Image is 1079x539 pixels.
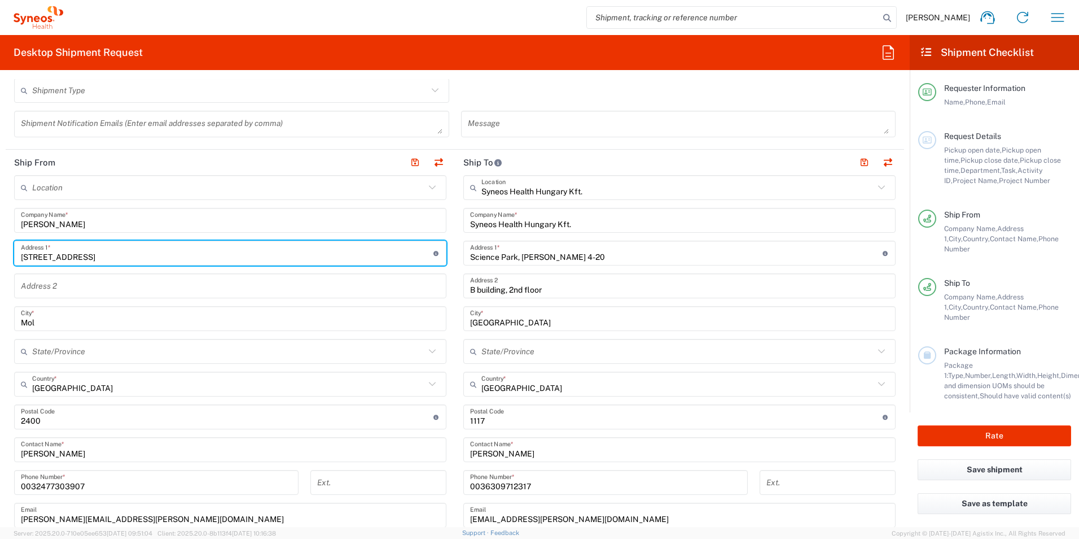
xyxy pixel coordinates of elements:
[965,98,987,106] span: Phone,
[1016,371,1037,380] span: Width,
[14,530,152,537] span: Server: 2025.20.0-710e05ee653
[587,7,879,28] input: Shipment, tracking or reference number
[918,459,1071,480] button: Save shipment
[944,347,1021,356] span: Package Information
[953,176,999,185] span: Project Name,
[14,157,55,168] h2: Ship From
[157,530,276,537] span: Client: 2025.20.0-8b113f4
[490,529,519,536] a: Feedback
[948,371,965,380] span: Type,
[965,371,992,380] span: Number,
[980,392,1071,400] span: Should have valid content(s)
[463,157,502,168] h2: Ship To
[963,303,990,311] span: Country,
[990,234,1038,243] span: Contact Name,
[944,279,970,288] span: Ship To
[906,12,970,23] span: [PERSON_NAME]
[1037,371,1061,380] span: Height,
[960,166,1001,175] span: Department,
[987,98,1006,106] span: Email
[944,210,980,219] span: Ship From
[1001,166,1017,175] span: Task,
[944,361,973,380] span: Package 1:
[963,234,990,243] span: Country,
[920,46,1034,59] h2: Shipment Checklist
[918,493,1071,514] button: Save as template
[944,224,997,233] span: Company Name,
[944,146,1002,154] span: Pickup open date,
[944,132,1001,141] span: Request Details
[999,176,1050,185] span: Project Number
[949,303,963,311] span: City,
[944,98,965,106] span: Name,
[462,529,490,536] a: Support
[918,425,1071,446] button: Rate
[992,371,1016,380] span: Length,
[107,530,152,537] span: [DATE] 09:51:04
[14,46,143,59] h2: Desktop Shipment Request
[232,530,276,537] span: [DATE] 10:16:38
[990,303,1038,311] span: Contact Name,
[892,528,1065,538] span: Copyright © [DATE]-[DATE] Agistix Inc., All Rights Reserved
[960,156,1020,164] span: Pickup close date,
[944,84,1025,93] span: Requester Information
[949,234,963,243] span: City,
[944,293,997,301] span: Company Name,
